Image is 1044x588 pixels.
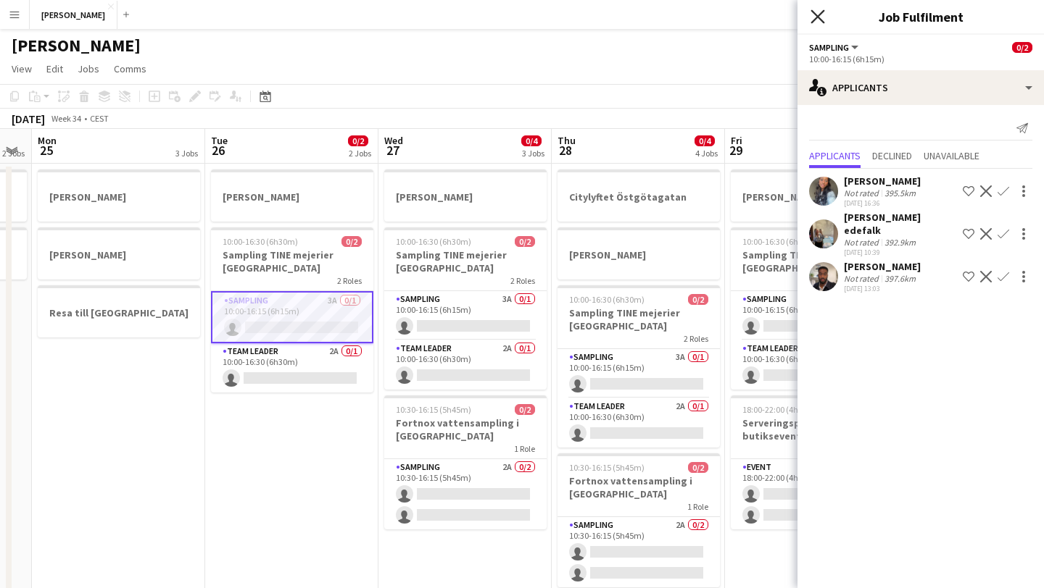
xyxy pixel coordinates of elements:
[558,398,720,448] app-card-role: Team Leader2A0/110:00-16:30 (6h30m)
[731,291,893,340] app-card-role: Sampling3A0/110:00-16:15 (6h15m)
[30,1,117,29] button: [PERSON_NAME]
[558,169,720,222] div: Citylyftet Östgötagatan
[809,151,861,161] span: Applicants
[211,248,373,274] h3: Sampling TINE mejerier [GEOGRAPHIC_DATA]
[684,333,708,344] span: 2 Roles
[844,260,921,273] div: [PERSON_NAME]
[844,198,921,208] div: [DATE] 16:36
[12,35,141,56] h1: [PERSON_NAME]
[687,501,708,512] span: 1 Role
[38,169,200,222] app-job-card: [PERSON_NAME]
[569,294,645,305] span: 10:00-16:30 (6h30m)
[688,462,708,473] span: 0/2
[211,134,228,147] span: Tue
[2,148,25,159] div: 2 Jobs
[384,169,547,222] app-job-card: [PERSON_NAME]
[844,248,957,257] div: [DATE] 10:39
[731,416,893,442] h3: Serveringspersonal till butiksevent
[742,404,801,415] span: 18:00-22:00 (4h)
[558,453,720,587] app-job-card: 10:30-16:15 (5h45m)0/2Fortnox vattensampling i [GEOGRAPHIC_DATA]1 RoleSampling2A0/210:30-16:15 (5...
[558,517,720,587] app-card-role: Sampling2A0/210:30-16:15 (5h45m)
[384,227,547,390] app-job-card: 10:00-16:30 (6h30m)0/2Sampling TINE mejerier [GEOGRAPHIC_DATA]2 RolesSampling3A0/110:00-16:15 (6h...
[558,285,720,448] app-job-card: 10:00-16:30 (6h30m)0/2Sampling TINE mejerier [GEOGRAPHIC_DATA]2 RolesSampling3A0/110:00-16:15 (6h...
[558,349,720,398] app-card-role: Sampling3A0/110:00-16:15 (6h15m)
[515,404,535,415] span: 0/2
[844,211,957,237] div: [PERSON_NAME] edefalk
[341,236,362,247] span: 0/2
[729,142,742,159] span: 29
[514,443,535,454] span: 1 Role
[12,112,45,126] div: [DATE]
[349,148,371,159] div: 2 Jobs
[510,275,535,286] span: 2 Roles
[211,190,373,203] h3: [PERSON_NAME]
[731,227,893,390] app-job-card: 10:00-16:30 (6h30m)0/2Sampling TINE mejerier [GEOGRAPHIC_DATA]2 RolesSampling3A0/110:00-16:15 (6h...
[78,62,99,75] span: Jobs
[108,59,152,78] a: Comms
[396,236,471,247] span: 10:00-16:30 (6h30m)
[731,340,893,390] app-card-role: Team Leader2A0/110:00-16:30 (6h30m)
[558,248,720,261] h3: [PERSON_NAME]
[36,142,57,159] span: 25
[209,142,228,159] span: 26
[688,294,708,305] span: 0/2
[731,248,893,274] h3: Sampling TINE mejerier [GEOGRAPHIC_DATA]
[38,134,57,147] span: Mon
[384,395,547,529] app-job-card: 10:30-16:15 (5h45m)0/2Fortnox vattensampling i [GEOGRAPHIC_DATA]1 RoleSampling2A0/210:30-16:15 (5...
[797,70,1044,105] div: Applicants
[46,62,63,75] span: Edit
[844,237,882,248] div: Not rated
[384,340,547,390] app-card-role: Team Leader2A0/110:00-16:30 (6h30m)
[211,291,373,343] app-card-role: Sampling3A0/110:00-16:15 (6h15m)
[48,113,84,124] span: Week 34
[844,175,921,188] div: [PERSON_NAME]
[809,42,849,53] span: Sampling
[384,291,547,340] app-card-role: Sampling3A0/110:00-16:15 (6h15m)
[695,148,718,159] div: 4 Jobs
[695,135,715,146] span: 0/4
[731,459,893,529] app-card-role: Event6A0/218:00-22:00 (4h)
[337,275,362,286] span: 2 Roles
[114,62,146,75] span: Comms
[38,248,200,261] h3: [PERSON_NAME]
[211,343,373,392] app-card-role: Team Leader2A0/110:00-16:30 (6h30m)
[384,248,547,274] h3: Sampling TINE mejerier [GEOGRAPHIC_DATA]
[396,404,471,415] span: 10:30-16:15 (5h45m)
[731,190,893,203] h3: [PERSON_NAME]
[809,42,861,53] button: Sampling
[90,113,109,124] div: CEST
[844,284,921,293] div: [DATE] 13:03
[384,459,547,529] app-card-role: Sampling2A0/210:30-16:15 (5h45m)
[41,59,69,78] a: Edit
[882,237,919,248] div: 392.9km
[569,462,645,473] span: 10:30-16:15 (5h45m)
[558,474,720,500] h3: Fortnox vattensampling i [GEOGRAPHIC_DATA]
[731,395,893,529] app-job-card: 18:00-22:00 (4h)0/2Serveringspersonal till butiksevent1 RoleEvent6A0/218:00-22:00 (4h)
[38,190,200,203] h3: [PERSON_NAME]
[384,134,403,147] span: Wed
[384,416,547,442] h3: Fortnox vattensampling i [GEOGRAPHIC_DATA]
[558,306,720,332] h3: Sampling TINE mejerier [GEOGRAPHIC_DATA]
[72,59,105,78] a: Jobs
[211,169,373,222] app-job-card: [PERSON_NAME]
[555,142,576,159] span: 28
[844,273,882,284] div: Not rated
[521,135,542,146] span: 0/4
[515,236,535,247] span: 0/2
[558,227,720,280] app-job-card: [PERSON_NAME]
[1012,42,1032,53] span: 0/2
[809,54,1032,64] div: 10:00-16:15 (6h15m)
[38,227,200,280] app-job-card: [PERSON_NAME]
[211,227,373,392] div: 10:00-16:30 (6h30m)0/2Sampling TINE mejerier [GEOGRAPHIC_DATA]2 RolesSampling3A0/110:00-16:15 (6h...
[6,59,38,78] a: View
[882,273,919,284] div: 397.6km
[731,169,893,222] div: [PERSON_NAME]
